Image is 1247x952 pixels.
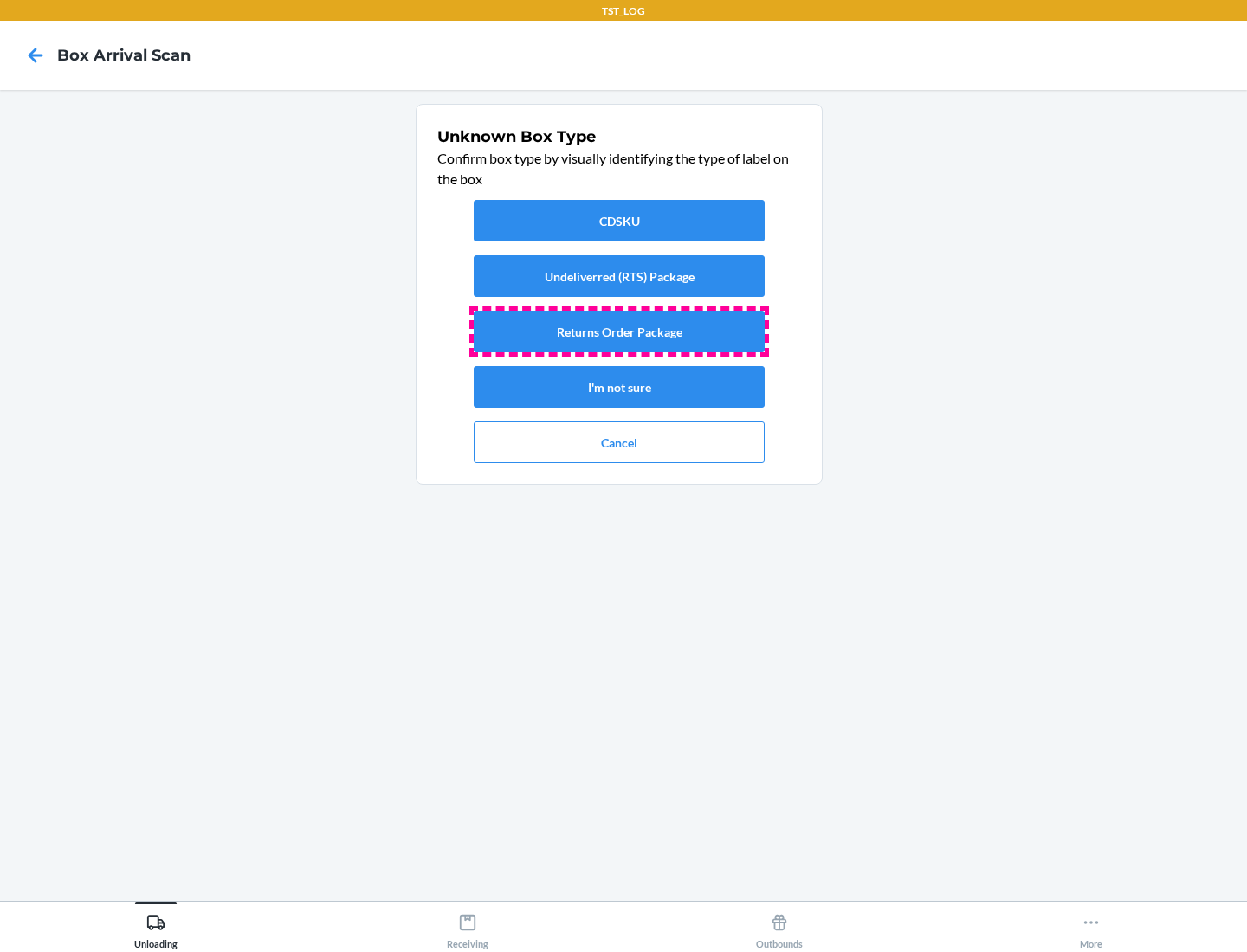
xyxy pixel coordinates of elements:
[134,906,178,949] div: Unloading
[474,421,765,463] button: Cancel
[1080,906,1102,949] div: More
[756,906,803,949] div: Outbounds
[623,902,935,949] button: Outbounds
[312,902,623,949] button: Receiving
[474,366,765,408] button: I'm not sure
[437,148,801,190] p: Confirm box type by visually identifying the type of label on the box
[935,902,1247,949] button: More
[437,125,801,148] h1: Unknown Box Type
[602,3,645,19] p: TST_LOG
[474,311,765,352] button: Returns Order Package
[447,906,488,949] div: Receiving
[474,200,765,241] button: CDSKU
[474,255,765,297] button: Undeliverred (RTS) Package
[57,44,191,67] h4: Box Arrival Scan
